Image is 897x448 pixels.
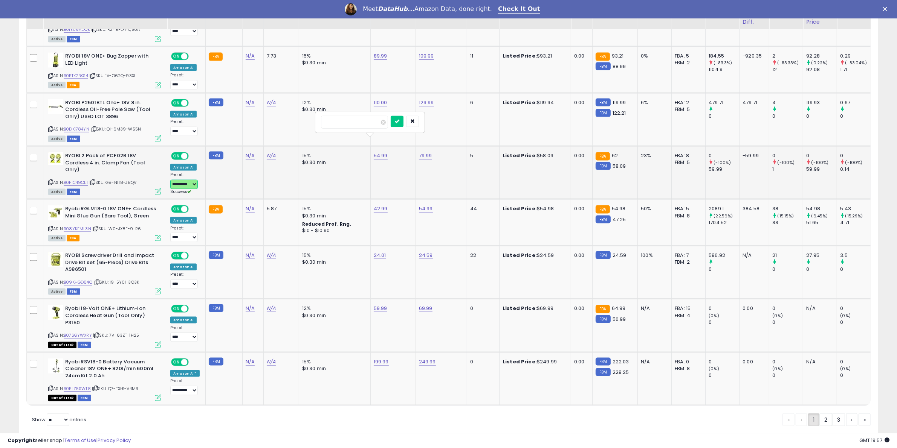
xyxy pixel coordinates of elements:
small: FBM [596,62,610,70]
div: 5.87 [267,205,293,212]
div: N/A [806,358,831,365]
div: 12% [302,305,365,312]
div: FBA: 5 [675,205,700,212]
a: N/A [267,99,276,106]
span: FBA [67,82,79,88]
div: ASIN: [48,305,161,347]
div: -920.35 [743,53,763,59]
div: 1104.9 [709,66,739,73]
span: FBM [78,395,91,401]
span: All listings currently available for purchase on Amazon [48,235,66,241]
div: 0.00 [574,205,587,212]
small: (15.15%) [778,213,794,219]
small: FBM [209,358,223,366]
b: Listed Price: [503,205,537,212]
div: 27.95 [806,252,837,259]
a: B08YKFML3N [64,226,91,232]
div: $249.99 [503,358,565,365]
div: 0.00 [574,252,587,259]
div: 0.14 [840,166,871,173]
div: Preset: [170,378,200,395]
div: $93.21 [503,53,565,59]
small: FBA [596,305,610,313]
a: 54.99 [374,152,388,159]
span: ON [172,306,181,312]
span: | SKU: 1V-O62Q-93XL [89,73,136,79]
small: (6.45%) [811,213,828,219]
div: 92.08 [806,66,837,73]
span: FBM [67,36,80,43]
span: | SKU: QI-6M39-W55N [90,126,141,132]
div: N/A [806,305,831,312]
div: 0.00 [574,99,587,106]
b: RYOBI P2501BTL One+ 18V 8 in. Cordless Oil-Free Pole Saw (Tool Only) USED LOT 3896 [65,99,157,122]
div: 0 [840,305,871,312]
div: 51.65 [806,219,837,226]
div: N/A [743,252,763,259]
div: -59.99 [743,152,763,159]
div: 0 [709,266,739,273]
a: N/A [246,205,255,213]
span: | SKU: 19-5Y0I-3Q3K [93,279,139,285]
a: 24.01 [374,252,386,259]
span: All listings that are currently out of stock and unavailable for purchase on Amazon [48,395,76,401]
a: N/A [246,252,255,259]
div: 15% [302,53,365,59]
a: 2 [819,413,832,426]
span: All listings currently available for purchase on Amazon [48,36,66,43]
div: Preset: [170,272,200,289]
span: ON [172,53,181,60]
div: 4.71 [840,219,871,226]
div: 0.00 [743,358,763,365]
span: 24.59 [613,252,627,259]
div: FBM: 8 [675,213,700,219]
b: Listed Price: [503,305,537,312]
small: FBA [596,152,610,161]
a: N/A [267,305,276,312]
a: N/A [267,152,276,159]
a: B0BLZ5SWT8 [64,386,91,392]
a: B01EU6ADQK [64,26,90,33]
small: (-100%) [811,159,829,166]
a: N/A [267,358,276,366]
a: 129.99 [419,99,434,106]
div: 22 [470,252,494,259]
b: Listed Price: [503,358,537,365]
a: 24.59 [419,252,433,259]
div: $0.30 min [302,213,365,219]
span: 119.99 [613,99,626,106]
span: All listings currently available for purchase on Amazon [48,189,66,195]
div: Amazon AI [170,64,197,71]
div: ASIN: [48,99,161,141]
div: $119.94 [503,99,565,106]
div: 0 [840,319,871,326]
div: 0% [641,53,666,59]
div: Meet Amazon Data, done right. [363,5,492,13]
div: 33 [772,219,803,226]
span: All listings currently available for purchase on Amazon [48,289,66,295]
b: Ryobi RSV18-0 Battery Vacuum Cleaner 18V ONE+ 820l/min 600ml 24cm Kit 2.0 Ah [65,358,157,381]
div: 59.99 [709,166,739,173]
div: Preset: [170,172,200,194]
a: 42.99 [374,205,388,213]
div: 0 [772,358,803,365]
span: OFF [188,53,200,60]
div: 0 [709,305,739,312]
small: (0.22%) [811,60,828,66]
span: › [851,416,853,424]
div: 0 [772,152,803,159]
small: FBM [596,99,610,106]
small: FBM [596,251,610,259]
span: FBM [67,289,80,295]
span: OFF [188,100,200,106]
div: $58.09 [503,152,565,159]
span: FBM [67,189,80,195]
a: 3 [832,413,845,426]
div: 0 [772,372,803,379]
div: 0 [806,113,837,120]
div: Amazon AI [170,217,197,224]
div: Amazon AI [170,164,197,171]
div: ASIN: [48,152,161,194]
small: FBM [596,109,610,117]
div: 44 [470,205,494,212]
